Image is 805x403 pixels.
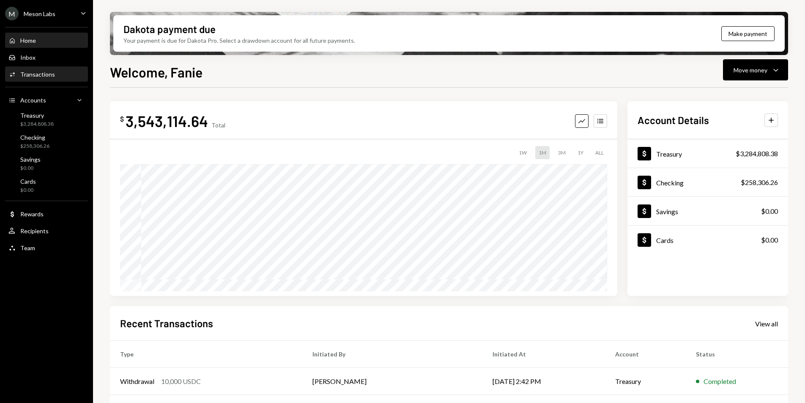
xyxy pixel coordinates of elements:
[5,131,88,152] a: Checking$258,306.26
[120,376,154,386] div: Withdrawal
[24,10,55,17] div: Meson Labs
[20,71,55,78] div: Transactions
[627,139,788,168] a: Treasury$3,284,808.38
[656,236,674,244] div: Cards
[656,207,678,215] div: Savings
[755,320,778,328] div: View all
[627,168,788,196] a: Checking$258,306.26
[20,210,44,218] div: Rewards
[20,121,54,128] div: $3,284,808.38
[5,206,88,221] a: Rewards
[20,134,49,141] div: Checking
[120,316,213,330] h2: Recent Transactions
[656,150,682,158] div: Treasury
[592,146,607,159] div: ALL
[5,240,88,255] a: Team
[20,165,41,172] div: $0.00
[723,59,788,80] button: Move money
[627,226,788,254] a: Cards$0.00
[704,376,736,386] div: Completed
[721,26,775,41] button: Make payment
[5,7,19,20] div: M
[20,97,46,104] div: Accounts
[5,92,88,108] a: Accounts
[20,227,49,235] div: Recipients
[482,341,605,368] th: Initiated At
[627,197,788,225] a: Savings$0.00
[123,22,216,36] div: Dakota payment due
[638,113,709,127] h2: Account Details
[110,63,203,80] h1: Welcome, Fanie
[20,54,36,61] div: Inbox
[20,244,35,251] div: Team
[736,149,778,159] div: $3,284,808.38
[741,177,778,188] div: $258,306.26
[302,341,482,368] th: Initiated By
[5,223,88,238] a: Recipients
[761,206,778,216] div: $0.00
[20,112,54,119] div: Treasury
[126,111,208,130] div: 3,543,114.64
[555,146,569,159] div: 3M
[20,187,36,194] div: $0.00
[110,341,302,368] th: Type
[20,156,41,163] div: Savings
[302,368,482,395] td: [PERSON_NAME]
[5,33,88,48] a: Home
[5,66,88,82] a: Transactions
[515,146,530,159] div: 1W
[574,146,587,159] div: 1Y
[123,36,355,45] div: Your payment is due for Dakota Pro. Select a drawdown account for all future payments.
[755,319,778,328] a: View all
[120,115,124,123] div: $
[5,50,88,65] a: Inbox
[5,153,88,174] a: Savings$0.00
[20,178,36,185] div: Cards
[605,368,686,395] td: Treasury
[20,143,49,150] div: $258,306.26
[605,341,686,368] th: Account
[5,175,88,196] a: Cards$0.00
[20,37,36,44] div: Home
[535,146,550,159] div: 1M
[761,235,778,245] div: $0.00
[211,121,225,129] div: Total
[686,341,788,368] th: Status
[734,66,767,75] div: Move money
[482,368,605,395] td: [DATE] 2:42 PM
[161,376,201,386] div: 10,000 USDC
[5,109,88,130] a: Treasury$3,284,808.38
[656,179,684,187] div: Checking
